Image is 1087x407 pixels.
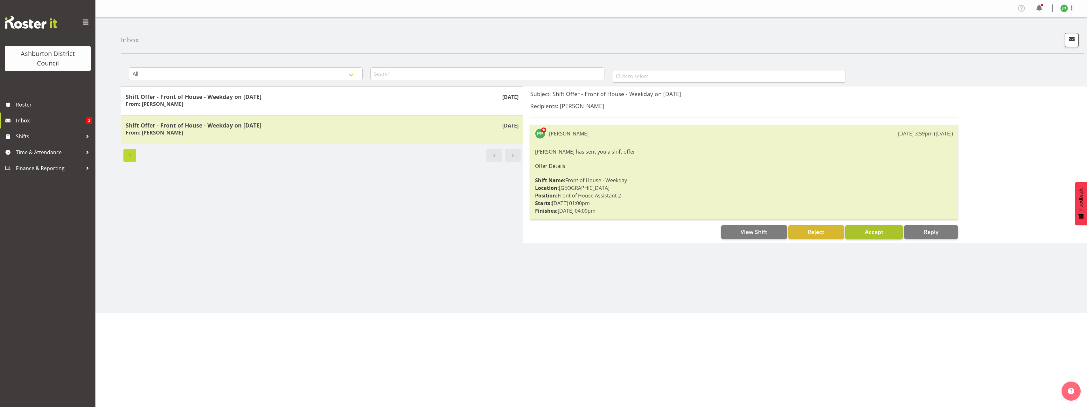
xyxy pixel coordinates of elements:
span: 2 [86,117,92,124]
div: [PERSON_NAME] [549,130,589,137]
img: Rosterit website logo [5,16,57,29]
span: Finance & Reporting [16,163,83,173]
h4: Inbox [121,36,139,44]
div: Ashburton District Council [11,49,84,68]
strong: Finishes: [535,207,558,214]
a: Next page [505,149,521,162]
h6: Offer Details [535,163,953,169]
a: Previous page [486,149,502,162]
input: Search [370,67,604,80]
span: Reject [808,228,824,236]
span: View Shift [741,228,767,236]
h6: From: [PERSON_NAME] [126,129,183,136]
div: [DATE] 3:59pm ([DATE]) [898,130,953,137]
button: Accept [845,225,903,239]
button: Reject [788,225,844,239]
span: Feedback [1078,188,1084,210]
p: [DATE] [502,122,519,129]
span: Roster [16,100,92,109]
span: Inbox [16,116,86,125]
input: Click to select... [612,70,846,83]
h5: Shift Offer - Front of House - Weekday on [DATE] [126,122,519,129]
strong: Position: [535,192,558,199]
h5: Shift Offer - Front of House - Weekday on [DATE] [126,93,519,100]
img: polly-price11030.jpg [535,128,545,139]
strong: Starts: [535,200,552,207]
img: help-xxl-2.png [1068,388,1074,394]
strong: Location: [535,184,559,191]
p: [DATE] [502,93,519,101]
h5: Subject: Shift Offer - Front of House - Weekday on [DATE] [530,90,958,97]
h6: From: [PERSON_NAME] [126,101,183,107]
span: Shifts [16,132,83,141]
span: Time & Attendance [16,148,83,157]
h5: Recipients: [PERSON_NAME] [530,102,958,109]
strong: Shift Name: [535,177,565,184]
span: Accept [865,228,883,236]
div: [PERSON_NAME] has sent you a shift offer Front of House - Weekday [GEOGRAPHIC_DATA] Front of Hous... [535,146,953,216]
span: Reply [924,228,938,236]
button: Feedback - Show survey [1075,182,1087,225]
button: View Shift [721,225,787,239]
img: james-hope11026.jpg [1060,4,1068,12]
button: Reply [904,225,958,239]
